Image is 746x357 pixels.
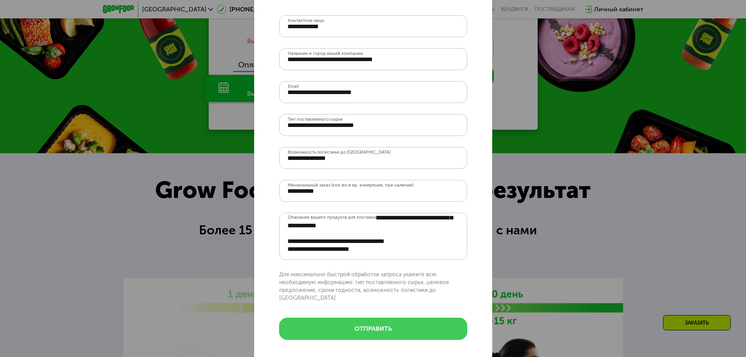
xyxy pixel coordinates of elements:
[279,271,467,302] p: Для максимально быстрой обработки запроса укажите всю необходимую информацию: тип поставляемого с...
[288,18,324,23] label: Контактное лицо
[288,183,414,187] label: Минимальный заказ (кол-во и ед. измерения, при наличии)
[288,150,390,154] label: Возможность логистики до [GEOGRAPHIC_DATA]
[288,117,343,121] label: Тип поставляемого сырья
[288,84,299,89] label: Email
[279,318,467,340] button: отправить
[288,214,376,221] label: Описание вашего продукта для поставки
[288,51,363,56] label: Название и город вашей компании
